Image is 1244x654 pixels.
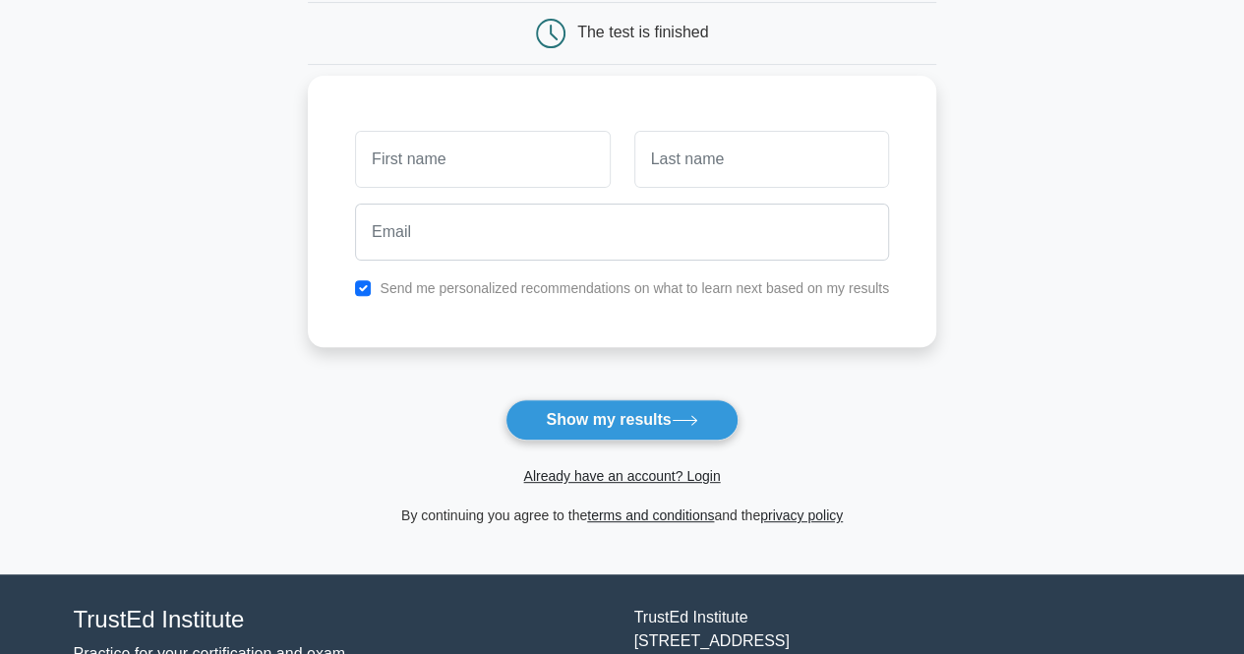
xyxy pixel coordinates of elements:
input: Email [355,204,889,261]
h4: TrustEd Institute [74,606,611,634]
a: Already have an account? Login [523,468,720,484]
button: Show my results [505,399,738,441]
a: privacy policy [760,507,843,523]
label: Send me personalized recommendations on what to learn next based on my results [380,280,889,296]
div: By continuing you agree to the and the [296,504,948,527]
div: The test is finished [577,24,708,40]
input: Last name [634,131,889,188]
a: terms and conditions [587,507,714,523]
input: First name [355,131,610,188]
